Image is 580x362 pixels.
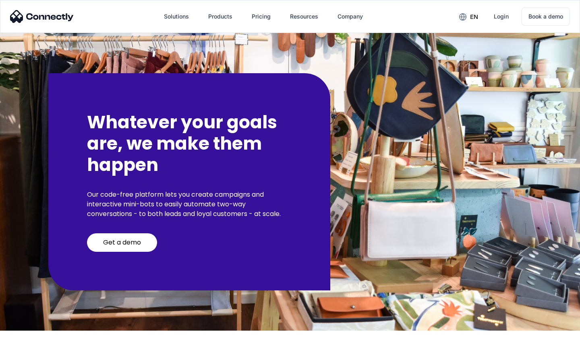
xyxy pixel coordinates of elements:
[522,7,570,26] a: Book a demo
[290,11,318,22] div: Resources
[164,11,189,22] div: Solutions
[8,348,48,359] aside: Language selected: English
[494,11,509,22] div: Login
[470,11,478,23] div: en
[208,11,232,22] div: Products
[252,11,271,22] div: Pricing
[487,7,515,26] a: Login
[16,348,48,359] ul: Language list
[87,233,157,252] a: Get a demo
[103,239,141,247] div: Get a demo
[87,112,292,175] h2: Whatever your goals are, we make them happen
[10,10,74,23] img: Connectly Logo
[87,190,292,219] p: Our code-free platform lets you create campaigns and interactive mini-bots to easily automate two...
[245,7,277,26] a: Pricing
[338,11,363,22] div: Company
